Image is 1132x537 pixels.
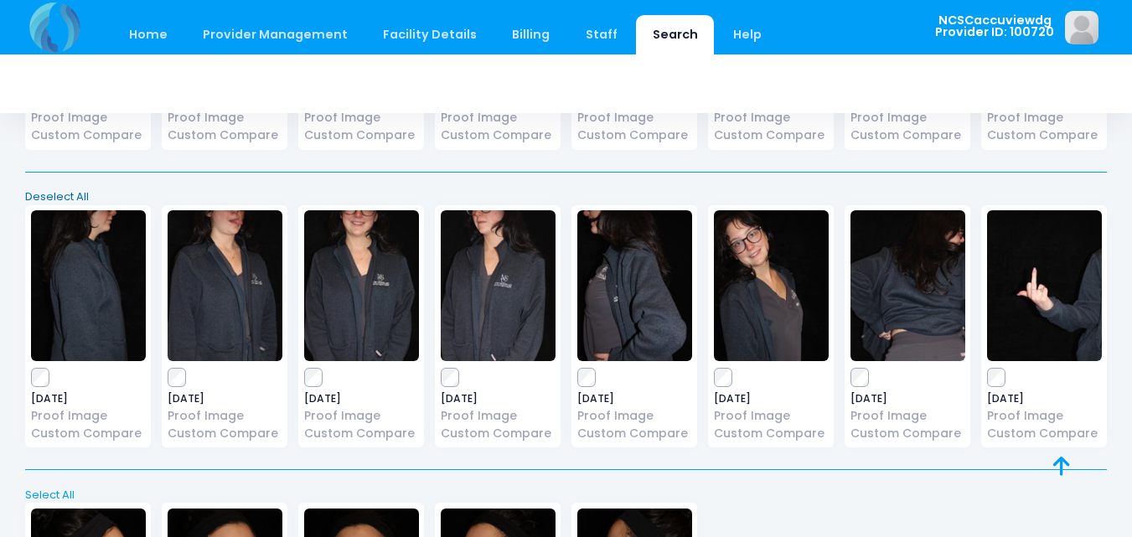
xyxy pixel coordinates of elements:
img: image [987,210,1102,361]
img: image [441,210,556,361]
a: Custom Compare [714,425,829,442]
a: Custom Compare [714,127,829,144]
img: image [304,210,419,361]
a: Custom Compare [304,127,419,144]
span: [DATE] [577,394,692,404]
a: Proof Image [168,109,282,127]
img: image [168,210,282,361]
a: Help [717,15,778,54]
span: [DATE] [441,394,556,404]
span: [DATE] [987,394,1102,404]
a: Custom Compare [441,425,556,442]
span: [DATE] [304,394,419,404]
a: Proof Image [577,407,692,425]
a: Proof Image [714,407,829,425]
a: Home [112,15,183,54]
a: Custom Compare [168,425,282,442]
a: Custom Compare [987,127,1102,144]
a: Billing [496,15,566,54]
a: Custom Compare [987,425,1102,442]
a: Custom Compare [31,425,146,442]
img: image [577,210,692,361]
img: image [31,210,146,361]
span: [DATE] [168,394,282,404]
a: Custom Compare [168,127,282,144]
a: Proof Image [31,407,146,425]
a: Custom Compare [577,425,692,442]
img: image [1065,11,1098,44]
a: Proof Image [987,407,1102,425]
a: Proof Image [987,109,1102,127]
a: Select All [20,487,1113,503]
a: Custom Compare [577,127,692,144]
a: Custom Compare [850,425,965,442]
a: Custom Compare [441,127,556,144]
a: Proof Image [850,407,965,425]
img: image [850,210,965,361]
a: Facility Details [367,15,494,54]
span: NCSCaccuviewdg Provider ID: 100720 [935,14,1054,39]
a: Proof Image [850,109,965,127]
a: Proof Image [441,109,556,127]
span: [DATE] [31,394,146,404]
a: Proof Image [577,109,692,127]
a: Search [636,15,714,54]
span: [DATE] [714,394,829,404]
a: Staff [569,15,633,54]
a: Proof Image [304,109,419,127]
span: [DATE] [850,394,965,404]
a: Proof Image [441,407,556,425]
a: Proof Image [168,407,282,425]
a: Proof Image [714,109,829,127]
a: Deselect All [20,188,1113,205]
a: Proof Image [304,407,419,425]
img: image [714,210,829,361]
a: Proof Image [31,109,146,127]
a: Custom Compare [850,127,965,144]
a: Provider Management [186,15,364,54]
a: Custom Compare [31,127,146,144]
a: Custom Compare [304,425,419,442]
